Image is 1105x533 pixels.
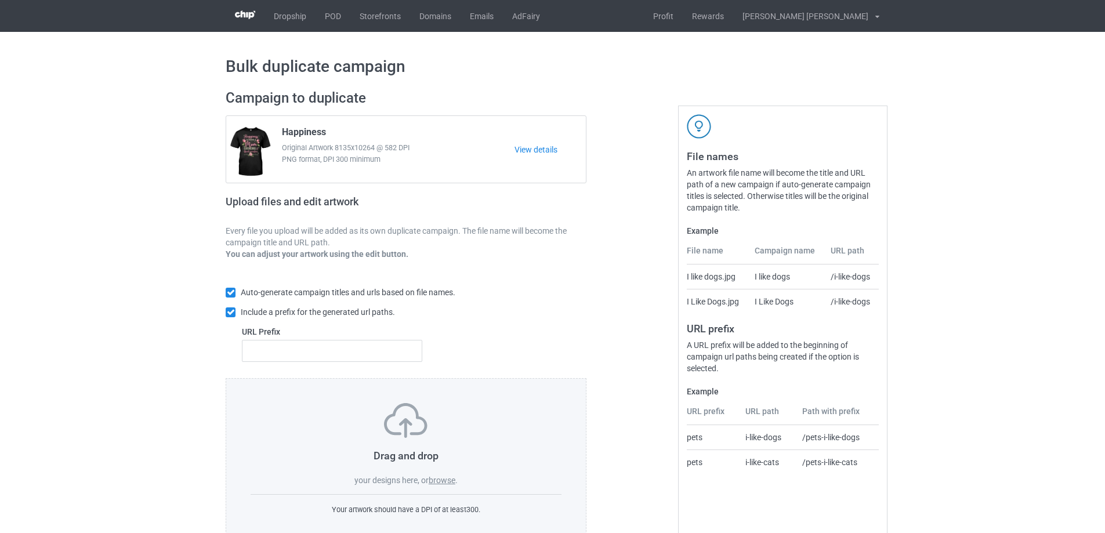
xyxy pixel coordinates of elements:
[235,10,255,19] img: 3d383065fc803cdd16c62507c020ddf8.png
[687,339,879,374] div: A URL prefix will be added to the beginning of campaign url paths being created if the option is ...
[796,405,879,425] th: Path with prefix
[384,403,427,438] img: svg+xml;base64,PD94bWwgdmVyc2lvbj0iMS4wIiBlbmNvZGluZz0iVVRGLTgiPz4KPHN2ZyB3aWR0aD0iNzVweCIgaGVpZ2...
[687,264,748,289] td: I like dogs.jpg
[748,289,825,314] td: I Like Dogs
[282,142,515,154] span: Original Artwork 8135x10264 @ 582 DPI
[354,476,429,485] span: your designs here, or
[733,2,868,31] div: [PERSON_NAME] [PERSON_NAME]
[796,449,879,474] td: /pets-i-like-cats
[824,245,879,264] th: URL path
[687,449,739,474] td: pets
[251,449,561,462] h3: Drag and drop
[455,476,458,485] span: .
[687,386,879,397] label: Example
[748,264,825,289] td: I like dogs
[241,307,395,317] span: Include a prefix for the generated url paths.
[739,405,796,425] th: URL path
[687,150,879,163] h3: File names
[687,322,879,335] h3: URL prefix
[824,289,879,314] td: /i-like-dogs
[687,114,711,139] img: svg+xml;base64,PD94bWwgdmVyc2lvbj0iMS4wIiBlbmNvZGluZz0iVVRGLTgiPz4KPHN2ZyB3aWR0aD0iNDJweCIgaGVpZ2...
[429,476,455,485] label: browse
[226,56,879,77] h1: Bulk duplicate campaign
[282,126,326,142] span: Happiness
[515,144,586,155] a: View details
[687,289,748,314] td: I Like Dogs.jpg
[226,89,586,107] h2: Campaign to duplicate
[226,195,442,217] h2: Upload files and edit artwork
[332,505,480,514] span: Your artwork should have a DPI of at least 300 .
[739,425,796,449] td: i-like-dogs
[242,326,422,338] label: URL Prefix
[687,245,748,264] th: File name
[824,264,879,289] td: /i-like-dogs
[226,225,586,248] p: Every file you upload will be added as its own duplicate campaign. The file name will become the ...
[687,225,879,237] label: Example
[687,405,739,425] th: URL prefix
[748,245,825,264] th: Campaign name
[241,288,455,297] span: Auto-generate campaign titles and urls based on file names.
[796,425,879,449] td: /pets-i-like-dogs
[687,425,739,449] td: pets
[687,167,879,213] div: An artwork file name will become the title and URL path of a new campaign if auto-generate campai...
[739,449,796,474] td: i-like-cats
[282,154,515,165] span: PNG format, DPI 300 minimum
[226,249,408,259] b: You can adjust your artwork using the edit button.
